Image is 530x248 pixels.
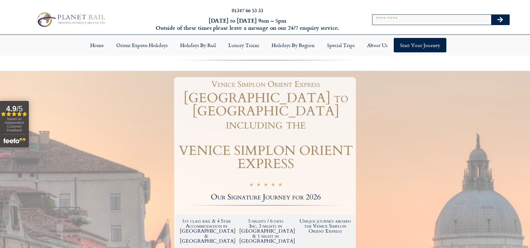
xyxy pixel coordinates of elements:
[180,219,233,244] h2: 1st class rail & 4 Star Accommodation in [GEOGRAPHIC_DATA] & [GEOGRAPHIC_DATA]
[265,38,321,52] a: Holidays by Region
[249,181,282,189] div: 5/5
[3,38,527,52] nav: Menu
[299,219,352,234] h2: Unique journey aboard the Venice Simplon Orient Express
[174,38,222,52] a: Holidays by Rail
[176,193,356,201] h2: Our Signature Journey for 2026
[179,80,353,88] h1: Venice Simplon Orient Express
[361,38,394,52] a: About Us
[34,11,107,29] img: Planet Rail Train Holidays Logo
[264,182,268,189] i: ☆
[257,182,261,189] i: ☆
[249,182,253,189] i: ☆
[278,182,282,189] i: ☆
[84,38,110,52] a: Home
[271,182,275,189] i: ☆
[110,38,174,52] a: Orient Express Holidays
[232,7,263,14] a: 01347 66 53 33
[176,92,356,171] h1: [GEOGRAPHIC_DATA] to [GEOGRAPHIC_DATA] including the VENICE SIMPLON ORIENT EXPRESS
[394,38,446,52] a: Start your Journey
[222,38,265,52] a: Luxury Trains
[491,15,509,25] button: Search
[239,219,293,244] h2: 5 nights / 6 days Inc. 3 nights in [GEOGRAPHIC_DATA] & 1 night in [GEOGRAPHIC_DATA]
[143,17,352,32] h6: [DATE] to [DATE] 9am – 5pm Outside of these times please leave a message on our 24/7 enquiry serv...
[321,38,361,52] a: Special Trips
